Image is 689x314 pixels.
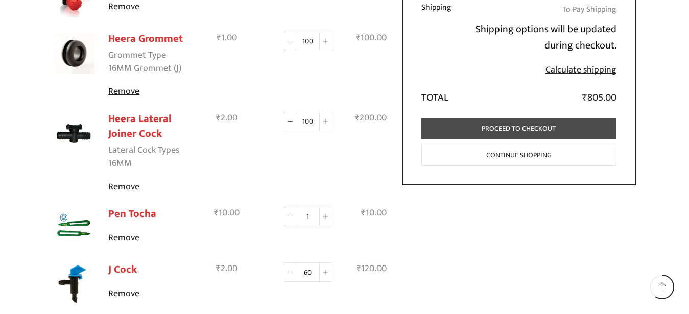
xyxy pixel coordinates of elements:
bdi: 2.00 [216,261,237,276]
th: Total [421,84,457,106]
img: Heera Grommet [54,33,94,74]
a: Calculate shipping [545,62,616,78]
a: Remove [108,1,201,14]
span: ₹ [582,89,587,106]
a: Pen Tocha [108,205,156,223]
dt: Lateral Cock Types [108,144,179,157]
input: Product quantity [296,112,319,131]
input: Product quantity [296,207,319,226]
span: ₹ [214,205,219,221]
a: Remove [108,287,201,301]
p: 16MM Grommet (J) [108,62,181,76]
span: ₹ [361,205,366,221]
img: Heera Lateral Joiner Cock [54,112,94,153]
label: To Pay Shipping [562,2,616,17]
bdi: 1.00 [217,30,237,45]
bdi: 10.00 [214,205,240,221]
input: Product quantity [296,262,319,282]
bdi: 120.00 [357,261,387,276]
span: ₹ [355,110,360,126]
a: Heera Lateral Joiner Cock [108,110,172,142]
bdi: 200.00 [355,110,387,126]
a: Remove [108,85,201,99]
bdi: 805.00 [582,89,616,106]
span: ₹ [217,30,221,45]
a: Remove [108,232,201,245]
span: ₹ [356,30,361,45]
p: Shipping options will be updated during checkout. [464,21,616,54]
input: Product quantity [296,32,319,51]
img: J-Cock [54,263,94,304]
img: PEN TOCHA [54,208,94,249]
a: J Cock [108,261,137,278]
a: Remove [108,181,201,194]
p: 16MM [108,157,132,171]
dt: Grommet Type [108,49,166,62]
bdi: 2.00 [216,110,237,126]
a: Proceed to checkout [421,118,616,139]
bdi: 100.00 [356,30,387,45]
span: ₹ [216,261,221,276]
span: ₹ [216,110,221,126]
a: Heera Grommet [108,30,183,47]
a: Continue shopping [421,144,616,166]
bdi: 10.00 [361,205,387,221]
span: ₹ [357,261,361,276]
